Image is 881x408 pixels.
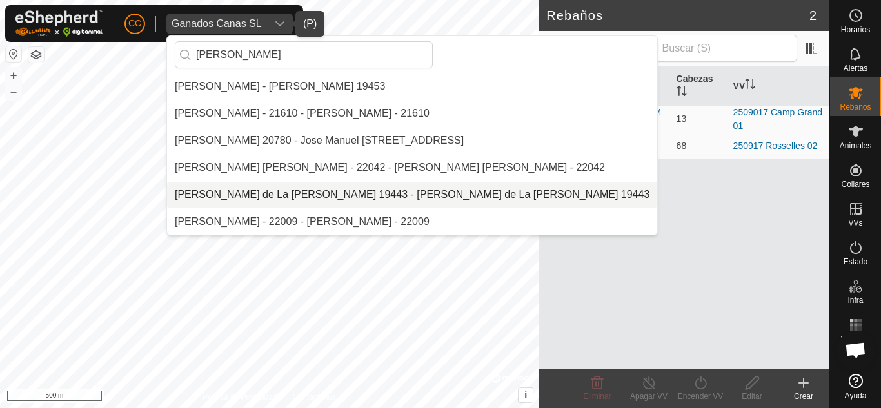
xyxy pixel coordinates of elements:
div: Chat abierto [836,331,875,369]
li: Jose Manuel Olivera de La Vega 19443 [167,182,657,208]
img: Logo Gallagher [15,10,103,37]
p-sorticon: Activar para ordenar [745,81,755,91]
li: Jose Manuel Esteban Sanchez - 22042 [167,155,657,180]
a: Política de Privacidad [203,391,277,403]
span: 2 [809,6,817,25]
li: Jose Manuel Cabezas Gonzalez - 21610 [167,101,657,126]
a: 250917 Rosselles 02 [733,141,818,151]
li: Jose Manuel Calles Suana 20780 [167,128,657,153]
button: i [519,388,533,402]
button: Capas del Mapa [28,47,44,63]
span: Ayuda [845,392,867,400]
span: Infra [847,296,863,304]
div: [PERSON_NAME] - 22009 - [PERSON_NAME] - 22009 [175,214,430,229]
span: Ganados Canas SL [166,14,267,34]
span: Rebaños [840,103,871,111]
div: Crear [778,391,829,402]
input: Buscar (S) [641,35,797,62]
span: VVs [848,219,862,227]
span: CC [128,17,141,30]
span: i [524,389,527,400]
button: + [6,68,21,83]
div: Editar [726,391,778,402]
button: Restablecer Mapa [6,46,21,62]
div: dropdown trigger [267,14,293,34]
div: [PERSON_NAME] - 21610 - [PERSON_NAME] - 21610 [175,106,430,121]
div: [PERSON_NAME] 20780 - Jose Manuel [STREET_ADDRESS] [175,133,464,148]
div: [PERSON_NAME] [PERSON_NAME] - 22042 - [PERSON_NAME] [PERSON_NAME] - 22042 [175,160,605,175]
p-sorticon: Activar para ordenar [677,88,687,98]
div: [PERSON_NAME] de La [PERSON_NAME] 19443 - [PERSON_NAME] de La [PERSON_NAME] 19443 [175,187,649,202]
li: Fernando Jose Martin Soriano 19453 [167,73,657,99]
a: Ayuda [830,369,881,405]
span: Alertas [844,64,867,72]
button: – [6,84,21,100]
span: Mapa de Calor [833,335,878,351]
span: Collares [841,180,869,188]
div: Apagar VV [623,391,675,402]
a: Contáctenos [293,391,336,403]
span: Horarios [841,26,870,34]
th: Cabezas [671,67,728,106]
span: 68 [677,141,687,151]
li: Jose Manzano Gallego - 22009 [167,209,657,235]
span: 13 [677,113,687,124]
input: Buscar por región, país, empresa o propiedad [175,41,433,68]
th: VV [728,67,829,106]
span: Estado [844,258,867,266]
div: [PERSON_NAME] - [PERSON_NAME] 19453 [175,79,385,94]
span: Animales [840,142,871,150]
a: 2509017 Camp Grand 01 [733,107,823,131]
h2: Rebaños [546,8,809,23]
div: Ganados Canas SL [172,19,262,29]
span: Eliminar [583,392,611,401]
ul: Option List [167,73,657,289]
div: Encender VV [675,391,726,402]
